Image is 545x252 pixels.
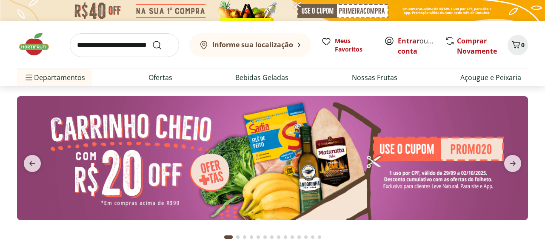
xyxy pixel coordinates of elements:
a: Meus Favoritos [321,37,374,54]
img: cupom [17,96,528,220]
button: Go to page 4 from fs-carousel [248,227,255,247]
button: next [497,155,528,172]
a: Comprar Novamente [457,36,497,56]
button: Go to page 14 from fs-carousel [316,227,323,247]
button: Go to page 7 from fs-carousel [268,227,275,247]
button: Go to page 2 from fs-carousel [234,227,241,247]
img: Hortifruti [17,31,60,57]
button: Informe sua localização [189,33,311,57]
button: Go to page 8 from fs-carousel [275,227,282,247]
span: Departamentos [24,67,85,88]
button: Go to page 13 from fs-carousel [309,227,316,247]
b: Informe sua localização [212,40,293,49]
span: Meus Favoritos [335,37,374,54]
button: previous [17,155,48,172]
span: 0 [521,41,525,49]
a: Nossas Frutas [352,72,397,83]
button: Go to page 10 from fs-carousel [289,227,296,247]
button: Go to page 12 from fs-carousel [302,227,309,247]
button: Current page from fs-carousel [223,227,234,247]
a: Criar conta [398,36,445,56]
button: Carrinho [508,35,528,55]
a: Entrar [398,36,419,46]
button: Go to page 3 from fs-carousel [241,227,248,247]
a: Bebidas Geladas [235,72,288,83]
button: Submit Search [152,40,172,50]
button: Go to page 11 from fs-carousel [296,227,302,247]
a: Ofertas [148,72,172,83]
button: Go to page 6 from fs-carousel [262,227,268,247]
input: search [70,33,179,57]
button: Menu [24,67,34,88]
button: Go to page 5 from fs-carousel [255,227,262,247]
span: ou [398,36,436,56]
a: Açougue e Peixaria [460,72,521,83]
button: Go to page 9 from fs-carousel [282,227,289,247]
